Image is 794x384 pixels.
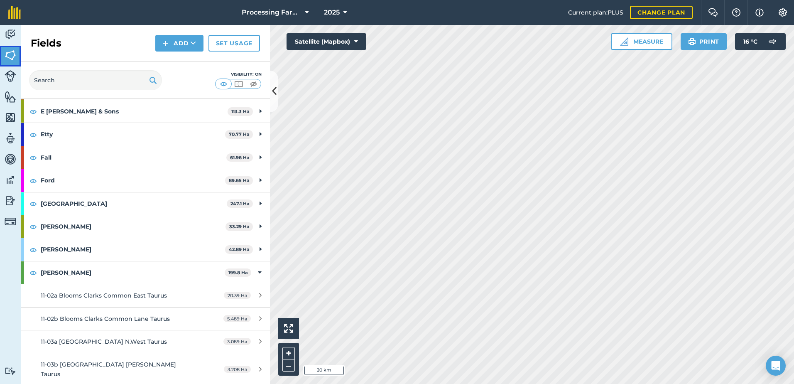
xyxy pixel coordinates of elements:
strong: Ford [41,169,225,192]
div: [PERSON_NAME]33.29 Ha [21,215,270,238]
strong: Etty [41,123,225,145]
div: [PERSON_NAME]199.8 Ha [21,261,270,284]
img: svg+xml;base64,PHN2ZyB4bWxucz0iaHR0cDovL3d3dy53My5vcmcvMjAwMC9zdmciIHdpZHRoPSIxOCIgaGVpZ2h0PSIyNC... [29,245,37,255]
strong: E [PERSON_NAME] & Sons [41,100,228,123]
button: Satellite (Mapbox) [287,33,366,50]
strong: 113.3 Ha [231,108,250,114]
strong: 33.29 Ha [229,224,250,229]
span: 20.39 Ha [224,292,251,299]
div: E [PERSON_NAME] & Sons113.3 Ha [21,100,270,123]
strong: [PERSON_NAME] [41,261,225,284]
img: Four arrows, one pointing top left, one top right, one bottom right and the last bottom left [284,324,293,333]
img: svg+xml;base64,PHN2ZyB4bWxucz0iaHR0cDovL3d3dy53My5vcmcvMjAwMC9zdmciIHdpZHRoPSIxOSIgaGVpZ2h0PSIyNC... [149,75,157,85]
img: svg+xml;base64,PD94bWwgdmVyc2lvbj0iMS4wIiBlbmNvZGluZz0idXRmLTgiPz4KPCEtLSBHZW5lcmF0b3I6IEFkb2JlIE... [5,194,16,207]
a: 11-02a Blooms Clarks Common East Taurus20.39 Ha [21,284,270,307]
h2: Fields [31,37,61,50]
div: Open Intercom Messenger [766,356,786,376]
span: Current plan : PLUS [568,8,623,17]
a: Set usage [208,35,260,52]
img: Ruler icon [620,37,628,46]
a: Change plan [630,6,693,19]
button: + [282,347,295,359]
img: svg+xml;base64,PHN2ZyB4bWxucz0iaHR0cDovL3d3dy53My5vcmcvMjAwMC9zdmciIHdpZHRoPSIxOCIgaGVpZ2h0PSIyNC... [29,153,37,162]
span: 2025 [324,7,340,17]
strong: [GEOGRAPHIC_DATA] [41,192,227,215]
img: svg+xml;base64,PD94bWwgdmVyc2lvbj0iMS4wIiBlbmNvZGluZz0idXRmLTgiPz4KPCEtLSBHZW5lcmF0b3I6IEFkb2JlIE... [5,132,16,145]
img: A cog icon [778,8,788,17]
span: 11-03b [GEOGRAPHIC_DATA] [PERSON_NAME] Taurus [41,361,176,377]
img: svg+xml;base64,PD94bWwgdmVyc2lvbj0iMS4wIiBlbmNvZGluZz0idXRmLTgiPz4KPCEtLSBHZW5lcmF0b3I6IEFkb2JlIE... [5,28,16,41]
img: svg+xml;base64,PHN2ZyB4bWxucz0iaHR0cDovL3d3dy53My5vcmcvMjAwMC9zdmciIHdpZHRoPSI1MCIgaGVpZ2h0PSI0MC... [233,80,244,88]
img: svg+xml;base64,PD94bWwgdmVyc2lvbj0iMS4wIiBlbmNvZGluZz0idXRmLTgiPz4KPCEtLSBHZW5lcmF0b3I6IEFkb2JlIE... [5,174,16,186]
strong: 199.8 Ha [228,270,248,276]
img: svg+xml;base64,PHN2ZyB4bWxucz0iaHR0cDovL3d3dy53My5vcmcvMjAwMC9zdmciIHdpZHRoPSI1NiIgaGVpZ2h0PSI2MC... [5,91,16,103]
strong: 89.65 Ha [229,177,250,183]
span: 11-03a [GEOGRAPHIC_DATA] N.West Taurus [41,338,167,345]
div: Visibility: On [215,71,262,78]
img: svg+xml;base64,PD94bWwgdmVyc2lvbj0iMS4wIiBlbmNvZGluZz0idXRmLTgiPz4KPCEtLSBHZW5lcmF0b3I6IEFkb2JlIE... [764,33,781,50]
span: 3.208 Ha [224,366,251,373]
img: fieldmargin Logo [8,6,21,19]
button: – [282,359,295,372]
strong: Fall [41,146,226,169]
strong: [PERSON_NAME] [41,238,225,261]
strong: 247.1 Ha [230,201,250,207]
span: 11-02b Blooms Clarks Common Lane Taurus [41,315,170,322]
img: svg+xml;base64,PHN2ZyB4bWxucz0iaHR0cDovL3d3dy53My5vcmcvMjAwMC9zdmciIHdpZHRoPSIxOCIgaGVpZ2h0PSIyNC... [29,130,37,140]
span: 3.089 Ha [223,338,251,345]
img: svg+xml;base64,PHN2ZyB4bWxucz0iaHR0cDovL3d3dy53My5vcmcvMjAwMC9zdmciIHdpZHRoPSIxOCIgaGVpZ2h0PSIyNC... [29,106,37,116]
div: [GEOGRAPHIC_DATA]247.1 Ha [21,192,270,215]
strong: 61.96 Ha [230,155,250,160]
span: 16 ° C [743,33,757,50]
a: 11-02b Blooms Clarks Common Lane Taurus5.489 Ha [21,308,270,330]
img: svg+xml;base64,PHN2ZyB4bWxucz0iaHR0cDovL3d3dy53My5vcmcvMjAwMC9zdmciIHdpZHRoPSI1MCIgaGVpZ2h0PSI0MC... [248,80,259,88]
strong: [PERSON_NAME] [41,215,225,238]
img: svg+xml;base64,PHN2ZyB4bWxucz0iaHR0cDovL3d3dy53My5vcmcvMjAwMC9zdmciIHdpZHRoPSI1NiIgaGVpZ2h0PSI2MC... [5,49,16,62]
span: 11-02a Blooms Clarks Common East Taurus [41,292,167,299]
img: svg+xml;base64,PHN2ZyB4bWxucz0iaHR0cDovL3d3dy53My5vcmcvMjAwMC9zdmciIHdpZHRoPSIxOCIgaGVpZ2h0PSIyNC... [29,268,37,278]
img: svg+xml;base64,PHN2ZyB4bWxucz0iaHR0cDovL3d3dy53My5vcmcvMjAwMC9zdmciIHdpZHRoPSIxNCIgaGVpZ2h0PSIyNC... [163,38,169,48]
img: svg+xml;base64,PD94bWwgdmVyc2lvbj0iMS4wIiBlbmNvZGluZz0idXRmLTgiPz4KPCEtLSBHZW5lcmF0b3I6IEFkb2JlIE... [5,367,16,375]
div: Ford89.65 Ha [21,169,270,192]
span: Processing Farms [242,7,301,17]
img: svg+xml;base64,PHN2ZyB4bWxucz0iaHR0cDovL3d3dy53My5vcmcvMjAwMC9zdmciIHdpZHRoPSIxNyIgaGVpZ2h0PSIxNy... [755,7,764,17]
img: svg+xml;base64,PHN2ZyB4bWxucz0iaHR0cDovL3d3dy53My5vcmcvMjAwMC9zdmciIHdpZHRoPSIxOCIgaGVpZ2h0PSIyNC... [29,222,37,231]
input: Search [29,70,162,90]
button: Measure [611,33,672,50]
img: Two speech bubbles overlapping with the left bubble in the forefront [708,8,718,17]
div: Etty70.77 Ha [21,123,270,145]
button: Print [681,33,727,50]
strong: 70.77 Ha [229,131,250,137]
div: Fall61.96 Ha [21,146,270,169]
img: svg+xml;base64,PHN2ZyB4bWxucz0iaHR0cDovL3d3dy53My5vcmcvMjAwMC9zdmciIHdpZHRoPSI1NiIgaGVpZ2h0PSI2MC... [5,111,16,124]
img: svg+xml;base64,PD94bWwgdmVyc2lvbj0iMS4wIiBlbmNvZGluZz0idXRmLTgiPz4KPCEtLSBHZW5lcmF0b3I6IEFkb2JlIE... [5,70,16,82]
img: svg+xml;base64,PHN2ZyB4bWxucz0iaHR0cDovL3d3dy53My5vcmcvMjAwMC9zdmciIHdpZHRoPSIxOCIgaGVpZ2h0PSIyNC... [29,176,37,186]
img: svg+xml;base64,PHN2ZyB4bWxucz0iaHR0cDovL3d3dy53My5vcmcvMjAwMC9zdmciIHdpZHRoPSIxOCIgaGVpZ2h0PSIyNC... [29,199,37,209]
img: svg+xml;base64,PHN2ZyB4bWxucz0iaHR0cDovL3d3dy53My5vcmcvMjAwMC9zdmciIHdpZHRoPSIxOSIgaGVpZ2h0PSIyNC... [688,37,696,47]
img: A question mark icon [731,8,741,17]
img: svg+xml;base64,PD94bWwgdmVyc2lvbj0iMS4wIiBlbmNvZGluZz0idXRmLTgiPz4KPCEtLSBHZW5lcmF0b3I6IEFkb2JlIE... [5,153,16,165]
button: 16 °C [735,33,786,50]
strong: 42.89 Ha [229,246,250,252]
a: 11-03a [GEOGRAPHIC_DATA] N.West Taurus3.089 Ha [21,330,270,353]
button: Add [155,35,203,52]
div: [PERSON_NAME]42.89 Ha [21,238,270,261]
span: 5.489 Ha [223,315,251,322]
img: svg+xml;base64,PD94bWwgdmVyc2lvbj0iMS4wIiBlbmNvZGluZz0idXRmLTgiPz4KPCEtLSBHZW5lcmF0b3I6IEFkb2JlIE... [5,216,16,227]
img: svg+xml;base64,PHN2ZyB4bWxucz0iaHR0cDovL3d3dy53My5vcmcvMjAwMC9zdmciIHdpZHRoPSI1MCIgaGVpZ2h0PSI0MC... [218,80,229,88]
